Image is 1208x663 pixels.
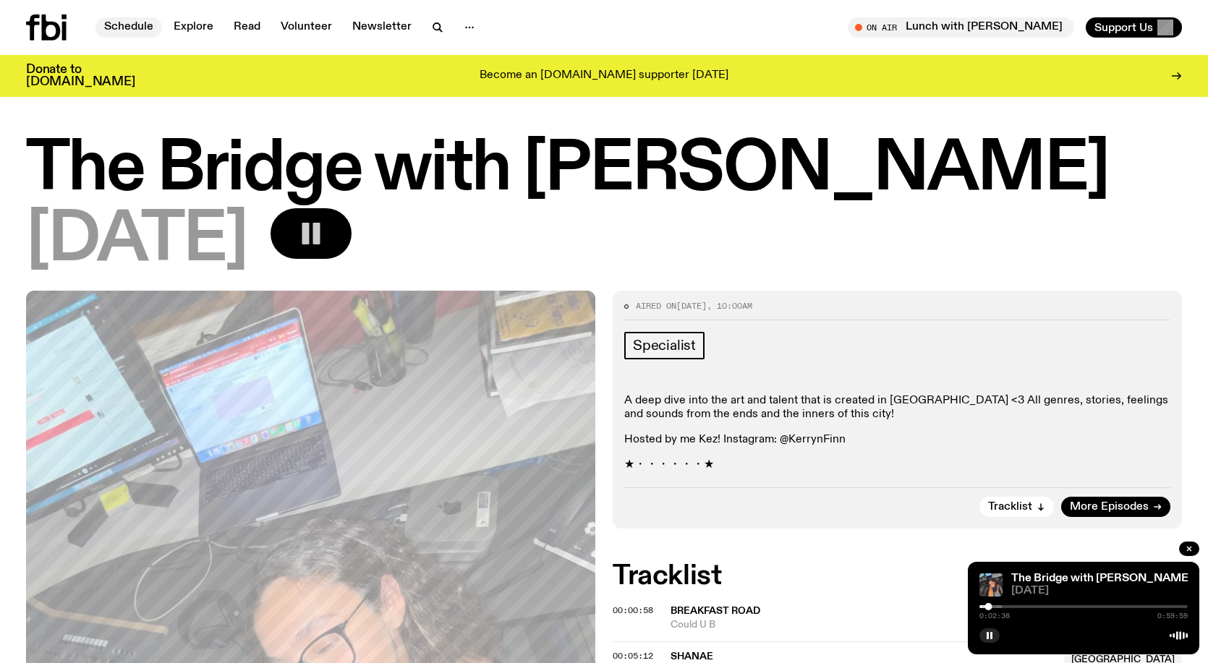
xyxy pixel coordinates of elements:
span: [DATE] [676,300,707,312]
button: 00:05:12 [613,652,653,660]
button: Support Us [1086,17,1182,38]
span: Specialist [633,338,696,354]
a: The Bridge with [PERSON_NAME] [1011,573,1192,584]
span: More Episodes [1070,502,1149,513]
a: Schedule [95,17,162,38]
span: 0:59:59 [1157,612,1188,620]
h2: Tracklist [613,563,1182,589]
span: 0:02:36 [979,612,1010,620]
span: [DATE] [1011,586,1188,596]
button: Tracklist [979,497,1054,517]
span: 00:00:58 [613,604,653,616]
span: Tracklist [988,502,1032,513]
p: ★・・・・・・★ [624,458,1170,472]
a: Specialist [624,332,705,359]
p: Hosted by me Kez! Instagram: @KerrynFinn [624,433,1170,447]
span: Shanae [671,651,713,662]
span: Could U B [671,618,1055,632]
a: Read [225,17,269,38]
a: Newsletter [344,17,420,38]
a: Volunteer [272,17,341,38]
span: , 10:00am [707,300,752,312]
h3: Donate to [DOMAIN_NAME] [26,64,135,88]
span: [DATE] [26,208,247,273]
span: Support Us [1094,21,1153,34]
p: A deep dive into the art and talent that is created in [GEOGRAPHIC_DATA] <3 All genres, stories, ... [624,394,1170,422]
h1: The Bridge with [PERSON_NAME] [26,137,1182,202]
span: 00:05:12 [613,650,653,662]
a: More Episodes [1061,497,1170,517]
p: Become an [DOMAIN_NAME] supporter [DATE] [480,69,728,82]
span: Aired on [636,300,676,312]
button: 00:00:58 [613,607,653,615]
a: Explore [165,17,222,38]
button: On AirLunch with [PERSON_NAME] [848,17,1074,38]
span: Breakfast Road [671,606,760,616]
